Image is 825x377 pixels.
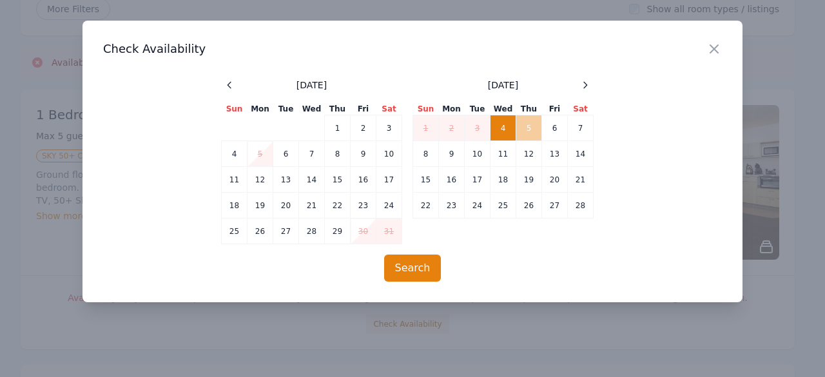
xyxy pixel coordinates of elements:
[516,193,542,218] td: 26
[273,103,299,115] th: Tue
[542,167,568,193] td: 20
[490,193,516,218] td: 25
[273,218,299,244] td: 27
[376,218,402,244] td: 31
[384,255,442,282] button: Search
[413,141,439,167] td: 8
[490,103,516,115] th: Wed
[542,193,568,218] td: 27
[273,193,299,218] td: 20
[439,141,465,167] td: 9
[439,167,465,193] td: 16
[325,218,351,244] td: 29
[376,141,402,167] td: 10
[413,115,439,141] td: 1
[516,167,542,193] td: 19
[325,167,351,193] td: 15
[376,167,402,193] td: 17
[490,141,516,167] td: 11
[439,115,465,141] td: 2
[465,141,490,167] td: 10
[351,167,376,193] td: 16
[490,167,516,193] td: 18
[568,115,594,141] td: 7
[325,193,351,218] td: 22
[325,103,351,115] th: Thu
[465,103,490,115] th: Tue
[413,103,439,115] th: Sun
[351,193,376,218] td: 23
[488,79,518,92] span: [DATE]
[439,193,465,218] td: 23
[516,115,542,141] td: 5
[516,103,542,115] th: Thu
[542,103,568,115] th: Fri
[273,167,299,193] td: 13
[222,218,247,244] td: 25
[413,193,439,218] td: 22
[542,141,568,167] td: 13
[465,167,490,193] td: 17
[299,103,325,115] th: Wed
[568,193,594,218] td: 28
[247,167,273,193] td: 12
[222,103,247,115] th: Sun
[413,167,439,193] td: 15
[465,115,490,141] td: 3
[299,193,325,218] td: 21
[247,218,273,244] td: 26
[568,141,594,167] td: 14
[568,103,594,115] th: Sat
[299,218,325,244] td: 28
[376,193,402,218] td: 24
[351,115,376,141] td: 2
[273,141,299,167] td: 6
[325,141,351,167] td: 8
[247,103,273,115] th: Mon
[351,103,376,115] th: Fri
[376,103,402,115] th: Sat
[103,41,722,57] h3: Check Availability
[325,115,351,141] td: 1
[299,167,325,193] td: 14
[542,115,568,141] td: 6
[247,193,273,218] td: 19
[222,167,247,193] td: 11
[296,79,327,92] span: [DATE]
[439,103,465,115] th: Mon
[222,193,247,218] td: 18
[465,193,490,218] td: 24
[376,115,402,141] td: 3
[222,141,247,167] td: 4
[490,115,516,141] td: 4
[351,218,376,244] td: 30
[516,141,542,167] td: 12
[568,167,594,193] td: 21
[299,141,325,167] td: 7
[247,141,273,167] td: 5
[351,141,376,167] td: 9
